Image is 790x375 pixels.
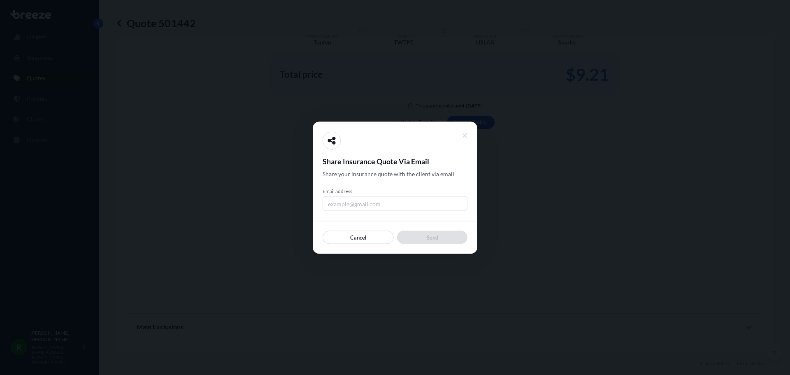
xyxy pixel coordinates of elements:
span: Share Insurance Quote Via Email [323,156,467,166]
button: Cancel [323,231,394,244]
p: Send [427,233,438,241]
keeper-lock: Open Keeper Popup [453,198,462,208]
p: Cancel [350,233,367,241]
button: Send [397,231,467,244]
input: example@gmail.com [323,196,467,211]
span: Share your insurance quote with the client via email [323,170,454,178]
span: Email address [323,188,467,194]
